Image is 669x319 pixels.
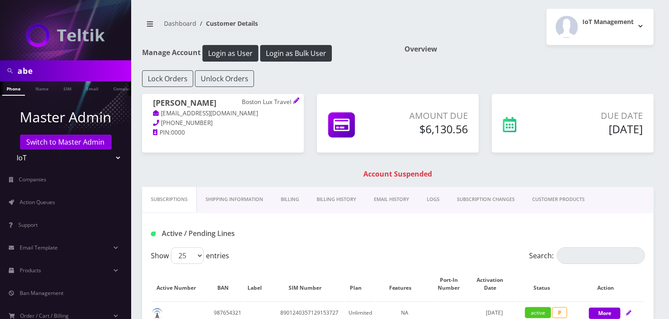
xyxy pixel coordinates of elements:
th: Active Number: activate to sort column ascending [152,267,210,301]
span: Companies [19,176,47,183]
button: Unlock Orders [195,70,254,87]
th: Activation Date: activate to sort column ascending [473,267,516,301]
h5: [DATE] [554,122,643,135]
nav: breadcrumb [142,14,391,39]
a: Company [109,81,138,95]
th: SIM Number: activate to sort column ascending [274,267,345,301]
input: Search in Company [17,62,129,79]
h5: $6,130.56 [392,122,468,135]
th: Port-In Number: activate to sort column ascending [435,267,472,301]
h1: Manage Account [142,45,391,62]
h1: Overview [404,45,654,53]
th: Label: activate to sort column ascending [245,267,273,301]
a: LOGS [418,187,448,212]
span: Support [18,221,38,229]
a: CUSTOMER PRODUCTS [523,187,593,212]
span: 0000 [171,128,185,136]
th: Status: activate to sort column ascending [517,267,575,301]
th: Plan: activate to sort column ascending [345,267,375,301]
p: Amount Due [392,109,468,122]
label: Search: [529,247,645,264]
select: Showentries [171,247,204,264]
img: default.png [152,308,163,319]
a: Subscriptions [142,187,197,212]
span: Ban Management [20,289,63,297]
a: Phone [2,81,25,96]
li: Customer Details [196,19,258,28]
button: Login as Bulk User [260,45,332,62]
a: Email [82,81,103,95]
a: Login as Bulk User [260,48,332,57]
th: BAN: activate to sort column ascending [211,267,244,301]
button: Login as User [202,45,258,62]
th: Action: activate to sort column ascending [576,267,644,301]
a: EMAIL HISTORY [365,187,418,212]
span: Products [20,267,41,274]
p: Due Date [554,109,643,122]
button: More [589,308,620,319]
a: SUBSCRIPTION CHANGES [448,187,523,212]
h2: IoT Management [582,18,634,26]
h1: Account Suspended [144,170,652,178]
a: Billing History [308,187,365,212]
a: [EMAIL_ADDRESS][DOMAIN_NAME] [153,109,258,118]
span: [PHONE_NUMBER] [161,119,213,127]
span: [DATE] [486,309,503,316]
label: Show entries [151,247,229,264]
a: Name [31,81,53,95]
input: Search: [557,247,645,264]
a: Dashboard [164,19,196,28]
a: PIN: [153,128,171,137]
a: Billing [272,187,308,212]
span: Email Template [20,244,58,251]
span: active [525,307,551,318]
img: Active / Pending Lines [151,232,156,236]
a: Shipping Information [197,187,272,212]
a: SIM [59,81,76,95]
th: Features: activate to sort column ascending [376,267,434,301]
a: Login as User [201,48,260,57]
h1: [PERSON_NAME] [153,98,293,109]
button: Lock Orders [142,70,193,87]
h1: Active / Pending Lines [151,229,307,238]
a: Switch to Master Admin [20,135,111,149]
p: Boston Lux Travel [242,98,293,106]
img: IoT [26,24,105,47]
span: P [552,307,567,318]
button: IoT Management [547,9,654,45]
span: Action Queues [20,198,55,206]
